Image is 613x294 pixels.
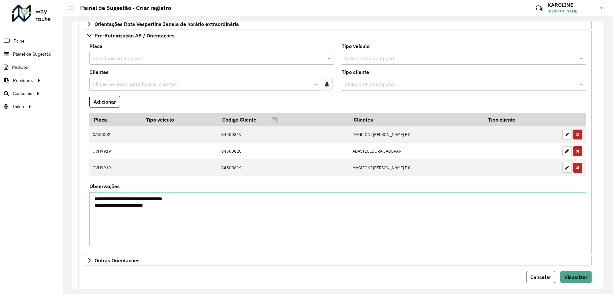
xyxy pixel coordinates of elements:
[349,143,484,159] td: ABASTECEDORA JABORAN
[13,90,32,97] span: Consultas
[141,113,218,126] th: Tipo veículo
[349,159,484,176] td: MAGLIONI [PERSON_NAME] E C
[560,271,592,283] button: Visualizar
[89,42,102,50] label: Placa
[89,113,141,126] th: Placa
[484,113,559,126] th: Tipo cliente
[13,51,51,58] span: Painel de Sugestão
[13,77,33,84] span: Relatórios
[89,143,141,159] td: GVH9919
[95,33,175,38] span: Pre-Roteirização AS / Orientações
[218,126,349,143] td: 84500819
[12,64,28,71] span: Pedidos
[532,1,546,15] a: Contato Rápido
[342,42,370,50] label: Tipo veículo
[349,126,484,143] td: MAGLIONI [PERSON_NAME] E C
[564,274,587,280] span: Visualizar
[256,116,277,123] a: Copiar
[342,68,369,76] label: Tipo cliente
[89,182,120,190] label: Observações
[548,2,595,8] h3: KAROLINE
[89,96,120,108] button: Adicionar
[548,8,595,14] span: [PERSON_NAME]
[14,38,26,44] span: Painel
[218,143,349,159] td: 84500820
[84,255,592,266] a: Outras Orientações
[349,113,484,126] th: Clientes
[89,159,141,176] td: GVH9919
[84,41,592,255] div: Pre-Roteirização AS / Orientações
[526,271,555,283] button: Cancelar
[84,30,592,41] a: Pre-Roteirização AS / Orientações
[218,159,349,176] td: 84500819
[95,21,239,27] span: Orientações Rota Vespertina Janela de horário extraordinária
[74,4,171,12] h2: Painel de Sugestão - Criar registro
[89,68,109,76] label: Clientes
[95,258,140,263] span: Outras Orientações
[530,274,551,280] span: Cancelar
[84,19,592,29] a: Orientações Rota Vespertina Janela de horário extraordinária
[12,103,24,110] span: Tático
[218,113,349,126] th: Código Cliente
[89,126,141,143] td: CAR0002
